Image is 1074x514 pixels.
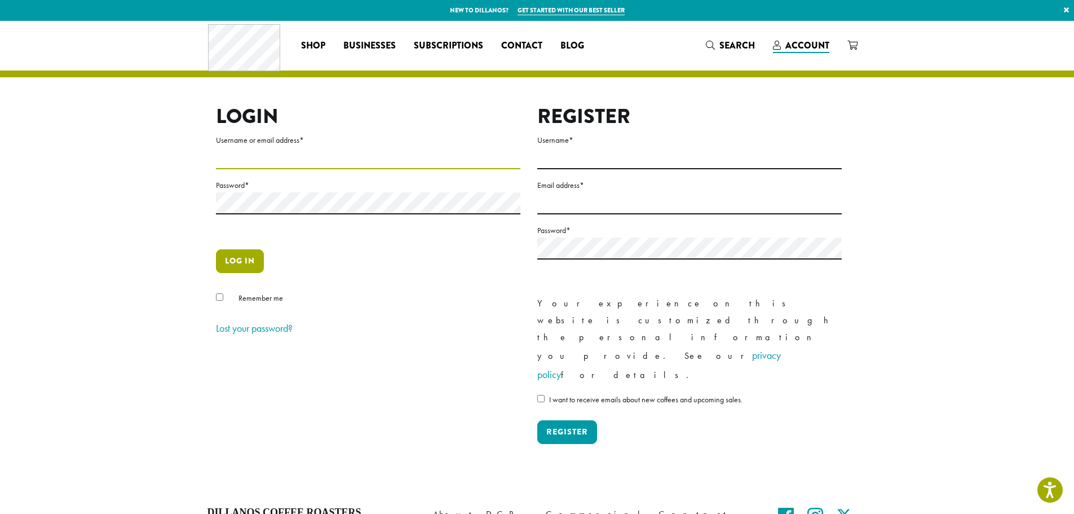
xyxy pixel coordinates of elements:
[216,249,264,273] button: Log in
[414,39,483,53] span: Subscriptions
[537,104,842,129] h2: Register
[560,39,584,53] span: Blog
[537,223,842,238] label: Password
[719,39,755,52] span: Search
[537,395,545,402] input: I want to receive emails about new coffees and upcoming sales.
[785,39,829,52] span: Account
[518,6,625,15] a: Get started with our best seller
[537,133,842,147] label: Username
[216,133,520,147] label: Username or email address
[216,104,520,129] h2: Login
[537,420,597,444] button: Register
[216,178,520,192] label: Password
[537,349,781,381] a: privacy policy
[501,39,542,53] span: Contact
[301,39,325,53] span: Shop
[549,394,742,405] span: I want to receive emails about new coffees and upcoming sales.
[238,293,283,303] span: Remember me
[292,37,334,55] a: Shop
[537,295,842,384] p: Your experience on this website is customized through the personal information you provide. See o...
[697,36,764,55] a: Search
[343,39,396,53] span: Businesses
[537,178,842,192] label: Email address
[216,322,293,335] a: Lost your password?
